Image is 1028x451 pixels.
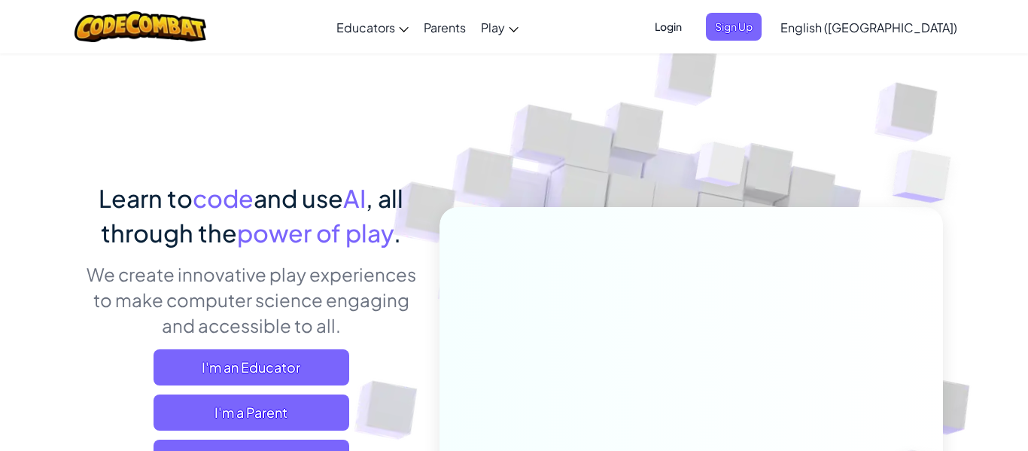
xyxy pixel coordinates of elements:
[85,261,417,338] p: We create innovative play experiences to make computer science engaging and accessible to all.
[99,183,193,213] span: Learn to
[481,20,505,35] span: Play
[773,7,965,47] a: English ([GEOGRAPHIC_DATA])
[193,183,254,213] span: code
[154,349,349,385] a: I'm an Educator
[706,13,762,41] button: Sign Up
[668,112,776,224] img: Overlap cubes
[336,20,395,35] span: Educators
[343,183,366,213] span: AI
[394,218,401,248] span: .
[237,218,394,248] span: power of play
[75,11,206,42] img: CodeCombat logo
[329,7,416,47] a: Educators
[780,20,957,35] span: English ([GEOGRAPHIC_DATA])
[416,7,473,47] a: Parents
[254,183,343,213] span: and use
[473,7,526,47] a: Play
[646,13,691,41] button: Login
[862,113,993,240] img: Overlap cubes
[154,395,349,431] a: I'm a Parent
